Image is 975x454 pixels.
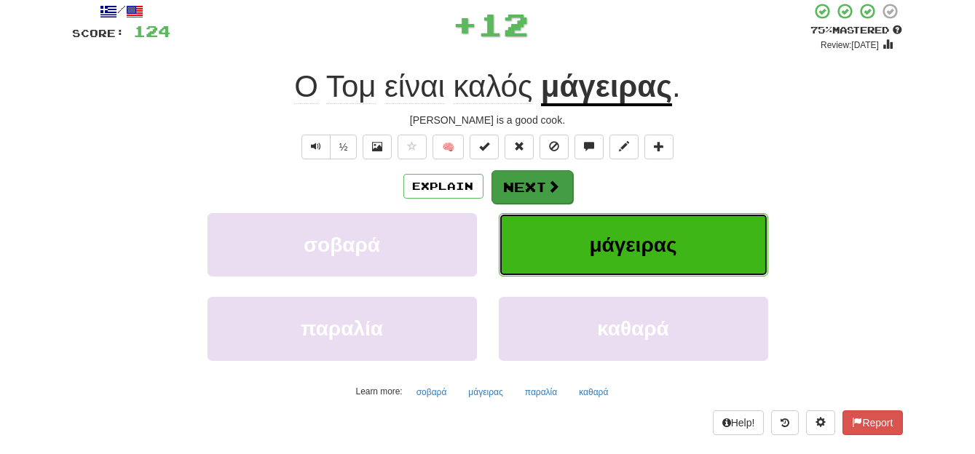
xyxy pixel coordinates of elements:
[499,213,768,276] button: μάγειρας
[589,234,676,256] span: μάγειρας
[304,234,380,256] span: σοβαρά
[644,135,674,159] button: Add to collection (alt+a)
[403,174,483,199] button: Explain
[326,69,376,104] span: Τομ
[811,24,833,36] span: 75 %
[134,22,171,40] span: 124
[301,317,383,340] span: παραλία
[672,69,681,103] span: .
[433,135,464,159] button: 🧠
[208,297,477,360] button: παραλία
[363,135,392,159] button: Show image (alt+x)
[517,381,565,403] button: παραλία
[597,317,669,340] span: καθαρά
[453,2,478,46] span: +
[821,40,879,50] small: Review: [DATE]
[398,135,427,159] button: Favorite sentence (alt+f)
[301,135,331,159] button: Play sentence audio (ctl+space)
[478,6,529,42] span: 12
[454,69,533,104] span: καλός
[470,135,499,159] button: Set this sentence to 100% Mastered (alt+m)
[541,69,672,106] u: μάγειρας
[575,135,604,159] button: Discuss sentence (alt+u)
[609,135,639,159] button: Edit sentence (alt+d)
[208,213,477,276] button: σοβαρά
[294,69,318,104] span: Ο
[73,113,903,127] div: [PERSON_NAME] is a good cook.
[73,2,171,20] div: /
[299,135,358,159] div: Text-to-speech controls
[505,135,534,159] button: Reset to 0% Mastered (alt+r)
[842,410,902,435] button: Report
[540,135,569,159] button: Ignore sentence (alt+i)
[492,170,573,204] button: Next
[408,381,455,403] button: σοβαρά
[460,381,510,403] button: μάγειρας
[713,410,765,435] button: Help!
[356,386,403,397] small: Learn more:
[499,297,768,360] button: καθαρά
[811,24,903,37] div: Mastered
[73,27,125,39] span: Score:
[384,69,445,104] span: είναι
[771,410,799,435] button: Round history (alt+y)
[571,381,616,403] button: καθαρά
[330,135,358,159] button: ½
